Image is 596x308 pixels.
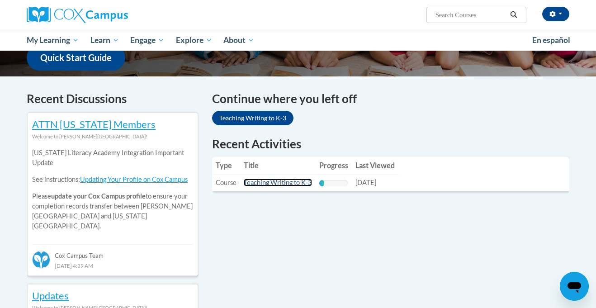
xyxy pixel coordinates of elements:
span: En español [532,35,570,45]
p: [US_STATE] Literacy Academy Integration Important Update [32,148,193,168]
a: My Learning [21,30,85,51]
span: [DATE] [355,179,376,186]
a: ATTN [US_STATE] Members [32,118,156,130]
th: Title [240,156,316,175]
a: Engage [124,30,170,51]
iframe: Button to launch messaging window [560,272,589,301]
a: Teaching Writing to K-3 [212,111,293,125]
a: Updates [32,289,69,302]
a: Teaching Writing to K-3 [244,179,312,186]
a: About [218,30,260,51]
div: Main menu [13,30,583,51]
span: Course [216,179,237,186]
span: My Learning [27,35,79,46]
a: En español [526,31,576,50]
a: Quick Start Guide [27,45,125,71]
th: Progress [316,156,352,175]
div: Cox Campus Team [32,244,193,261]
img: Cox Campus [27,7,128,23]
h4: Recent Discussions [27,90,199,108]
button: Search [507,9,520,20]
a: Explore [170,30,218,51]
div: Please to ensure your completion records transfer between [PERSON_NAME][GEOGRAPHIC_DATA] and [US_... [32,142,193,238]
a: Learn [85,30,125,51]
span: Engage [130,35,164,46]
img: Cox Campus Team [32,251,50,269]
div: Progress, % [319,180,324,186]
span: About [223,35,254,46]
input: Search Courses [435,9,507,20]
p: See instructions: [32,175,193,185]
h1: Recent Activities [212,136,569,152]
span: Learn [90,35,119,46]
a: Cox Campus [27,7,199,23]
button: Account Settings [542,7,569,21]
div: [DATE] 4:39 AM [32,261,193,270]
a: Updating Your Profile on Cox Campus [80,175,188,183]
h4: Continue where you left off [212,90,569,108]
th: Last Viewed [352,156,398,175]
th: Type [212,156,240,175]
div: Welcome to [PERSON_NAME][GEOGRAPHIC_DATA]! [32,132,193,142]
span: Explore [176,35,212,46]
b: update your Cox Campus profile [51,192,146,200]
